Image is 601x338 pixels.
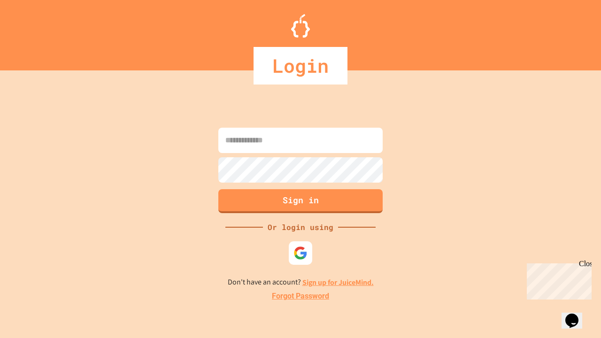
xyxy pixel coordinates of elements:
p: Don't have an account? [228,277,374,288]
div: Login [254,47,347,84]
div: Chat with us now!Close [4,4,65,60]
iframe: chat widget [562,300,592,329]
iframe: chat widget [523,260,592,300]
a: Sign up for JuiceMind. [302,277,374,287]
button: Sign in [218,189,383,213]
img: Logo.svg [291,14,310,38]
a: Forgot Password [272,291,329,302]
img: google-icon.svg [293,246,308,260]
div: Or login using [263,222,338,233]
